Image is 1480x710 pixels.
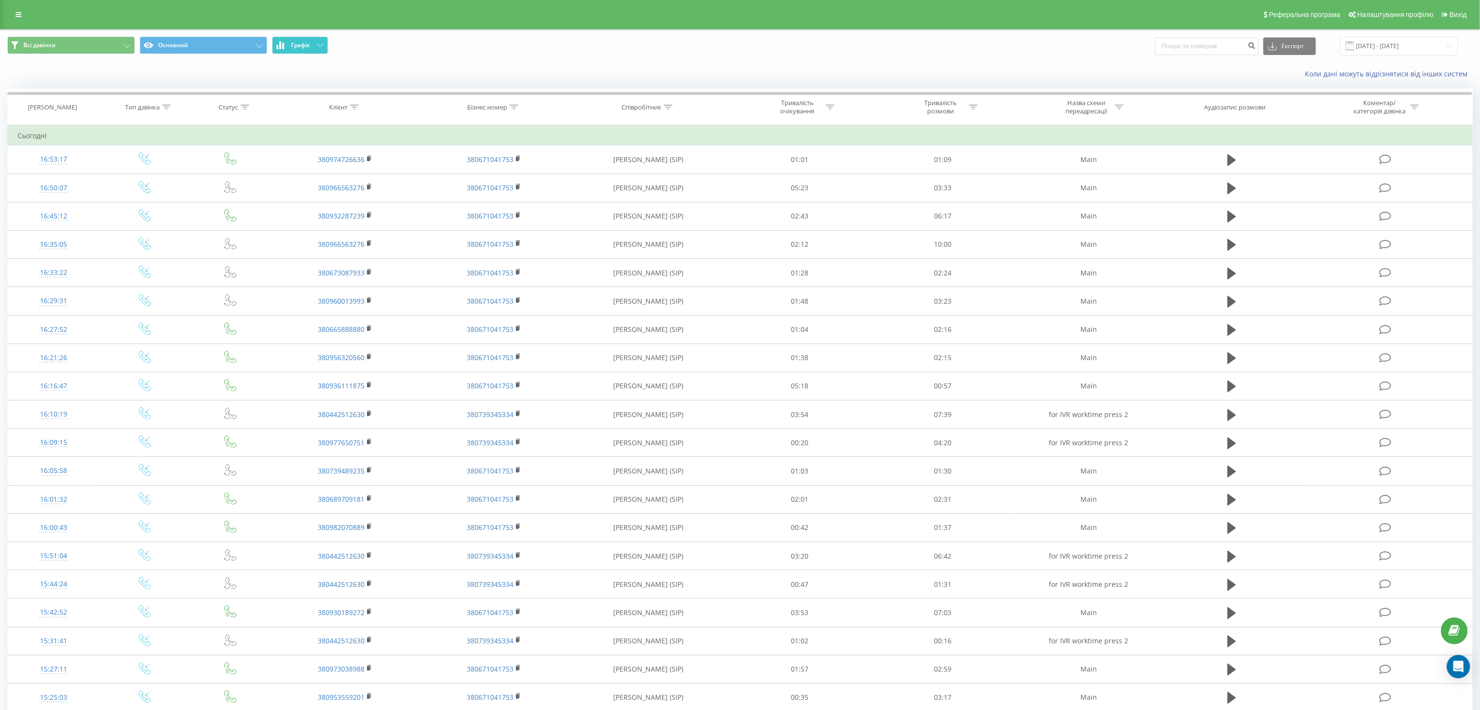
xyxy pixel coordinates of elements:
a: 380671041753 [467,353,513,362]
span: Вихід [1450,11,1467,18]
a: 380671041753 [467,664,513,674]
td: 01:37 [872,513,1015,542]
span: Всі дзвінки [23,41,55,49]
button: Всі дзвінки [7,36,135,54]
td: for IVR worktime press 2 [1014,429,1163,457]
td: [PERSON_NAME] (SIP) [568,259,729,287]
div: Бізнес номер [467,103,507,111]
td: for IVR worktime press 2 [1014,570,1163,599]
a: 380739489235 [318,466,365,475]
td: 05:18 [729,372,872,400]
a: 380739345334 [467,580,513,589]
div: 16:10:19 [18,405,90,424]
td: 00:16 [872,627,1015,655]
a: 380739345334 [467,410,513,419]
td: 02:15 [872,344,1015,372]
a: 380671041753 [467,155,513,164]
td: [PERSON_NAME] (SIP) [568,542,729,570]
div: 16:50:07 [18,179,90,198]
div: 16:00:43 [18,518,90,537]
td: [PERSON_NAME] (SIP) [568,344,729,372]
button: Основний [140,36,267,54]
span: Налаштування профілю [1357,11,1433,18]
td: 02:12 [729,230,872,258]
a: 380442512630 [318,410,365,419]
td: 03:23 [872,287,1015,315]
a: 380953559201 [318,692,365,702]
td: [PERSON_NAME] (SIP) [568,429,729,457]
td: Main [1014,372,1163,400]
td: 02:31 [872,485,1015,513]
div: 16:45:12 [18,207,90,226]
td: Сьогодні [8,126,1473,146]
a: 380671041753 [467,268,513,277]
a: 380977650751 [318,438,365,447]
a: 380960013993 [318,296,365,306]
a: 380671041753 [467,523,513,532]
a: 380974726636 [318,155,365,164]
td: 01:31 [872,570,1015,599]
td: Main [1014,457,1163,485]
td: 01:09 [872,146,1015,174]
td: 01:03 [729,457,872,485]
div: Open Intercom Messenger [1447,655,1470,678]
td: Main [1014,344,1163,372]
div: Назва схеми переадресації [1060,99,1113,115]
td: [PERSON_NAME] (SIP) [568,202,729,230]
a: 380673087933 [318,268,365,277]
a: 380739345334 [467,438,513,447]
div: 16:21:26 [18,348,90,367]
td: 07:03 [872,599,1015,627]
td: [PERSON_NAME] (SIP) [568,570,729,599]
div: Співробітник [621,103,661,111]
td: 02:16 [872,315,1015,344]
td: 10:00 [872,230,1015,258]
a: 380442512630 [318,636,365,645]
td: [PERSON_NAME] (SIP) [568,513,729,542]
a: 380671041753 [467,239,513,249]
td: Main [1014,513,1163,542]
div: 16:27:52 [18,320,90,339]
div: Тривалість розмови [914,99,967,115]
td: 06:42 [872,542,1015,570]
td: 02:01 [729,485,872,513]
div: 15:42:52 [18,603,90,622]
a: 380671041753 [467,692,513,702]
a: 380930189272 [318,608,365,617]
td: 04:20 [872,429,1015,457]
a: 380671041753 [467,494,513,504]
td: 01:30 [872,457,1015,485]
button: Експорт [1263,37,1316,55]
a: 380966563276 [318,239,365,249]
div: 15:44:24 [18,575,90,594]
td: Main [1014,146,1163,174]
td: 01:38 [729,344,872,372]
div: Клієнт [329,103,347,111]
a: 380739345334 [467,551,513,561]
td: 01:48 [729,287,872,315]
div: 16:53:17 [18,150,90,169]
td: Main [1014,287,1163,315]
div: [PERSON_NAME] [28,103,77,111]
a: 380442512630 [318,580,365,589]
div: Тип дзвінка [125,103,160,111]
td: 02:59 [872,655,1015,683]
td: Main [1014,315,1163,344]
input: Пошук за номером [1155,37,1259,55]
div: 16:09:15 [18,433,90,452]
div: 15:25:03 [18,688,90,707]
td: [PERSON_NAME] (SIP) [568,146,729,174]
td: [PERSON_NAME] (SIP) [568,627,729,655]
td: 01:04 [729,315,872,344]
span: Реферальна програма [1269,11,1341,18]
div: 16:16:47 [18,377,90,396]
a: 380739345334 [467,636,513,645]
td: Main [1014,174,1163,202]
td: 07:39 [872,401,1015,429]
a: 380671041753 [467,211,513,220]
div: 16:05:58 [18,461,90,480]
td: Main [1014,202,1163,230]
div: Аудіозапис розмови [1205,103,1266,111]
div: 15:31:41 [18,632,90,651]
td: 03:54 [729,401,872,429]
